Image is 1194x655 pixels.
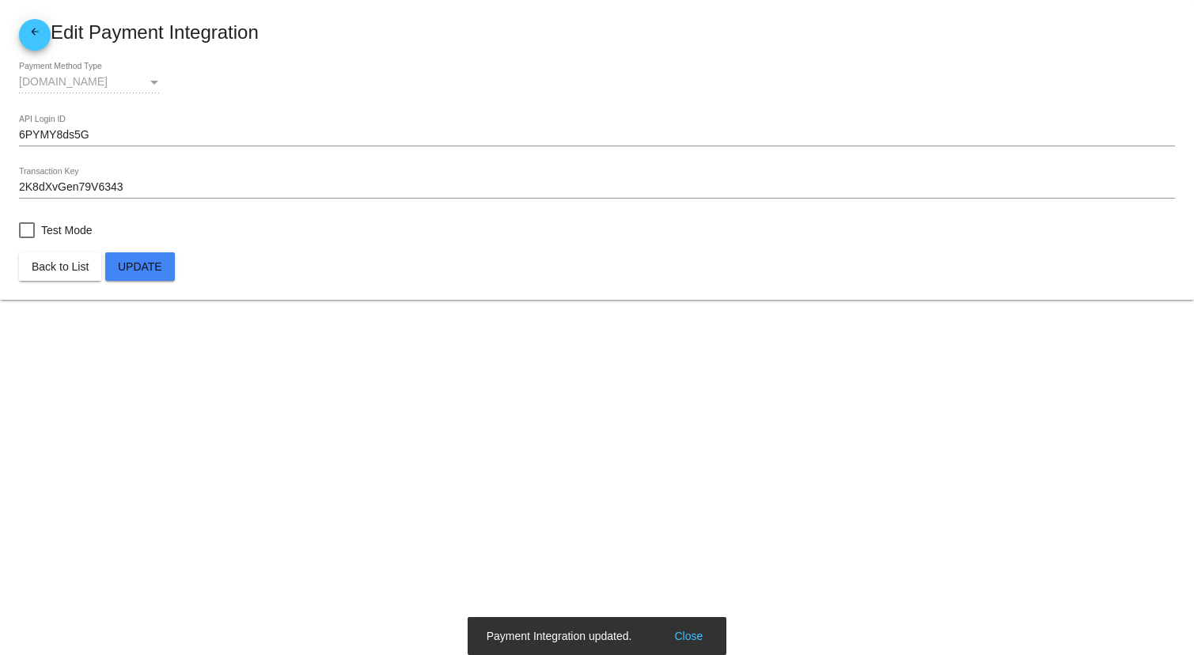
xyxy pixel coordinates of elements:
[19,76,161,89] mat-select: Payment Method Type
[25,26,44,45] mat-icon: arrow_back
[105,252,175,281] button: Update
[32,260,89,273] span: Back to List
[19,19,1175,51] mat-card-title: Edit Payment Integration
[19,252,101,281] button: Back to List
[19,75,108,88] span: [DOMAIN_NAME]
[41,221,93,240] span: Test Mode
[19,129,1175,142] input: API Login ID
[19,181,1175,194] input: Transaction Key
[118,260,162,273] span: Update
[669,628,707,644] button: Close
[487,628,707,644] simple-snack-bar: Payment Integration updated.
